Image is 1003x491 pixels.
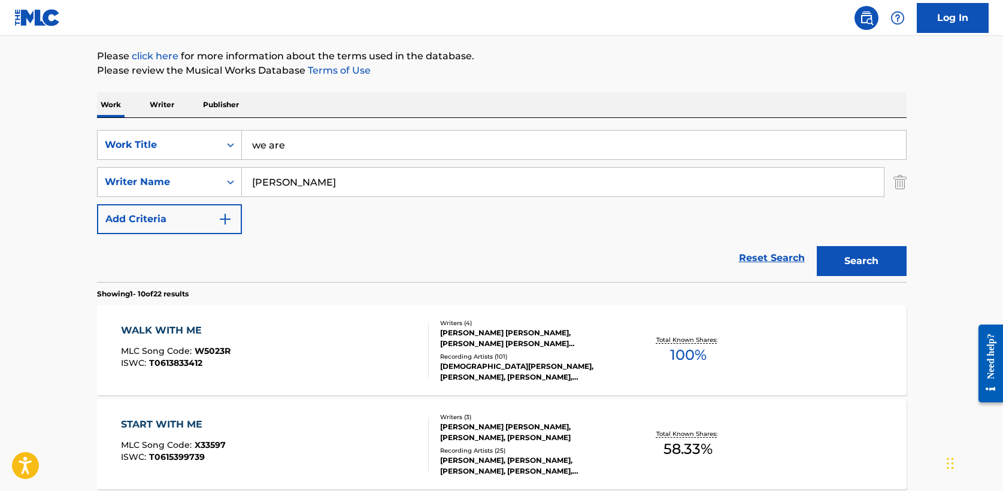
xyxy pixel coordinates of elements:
[947,445,954,481] div: Drag
[97,49,907,63] p: Please for more information about the terms used in the database.
[97,63,907,78] p: Please review the Musical Works Database
[859,11,874,25] img: search
[146,92,178,117] p: Writer
[105,138,213,152] div: Work Title
[817,246,907,276] button: Search
[440,352,621,361] div: Recording Artists ( 101 )
[733,245,811,271] a: Reset Search
[14,9,60,26] img: MLC Logo
[97,204,242,234] button: Add Criteria
[195,345,231,356] span: W5023R
[890,11,905,25] img: help
[121,440,195,450] span: MLC Song Code :
[440,455,621,477] div: [PERSON_NAME], [PERSON_NAME], [PERSON_NAME], [PERSON_NAME], [PERSON_NAME]
[195,440,226,450] span: X33597
[854,6,878,30] a: Public Search
[440,328,621,349] div: [PERSON_NAME] [PERSON_NAME], [PERSON_NAME] [PERSON_NAME] [PERSON_NAME], [PERSON_NAME]
[97,130,907,282] form: Search Form
[656,335,720,344] p: Total Known Shares:
[97,305,907,395] a: WALK WITH MEMLC Song Code:W5023RISWC:T0613833412Writers (4)[PERSON_NAME] [PERSON_NAME], [PERSON_N...
[97,92,125,117] p: Work
[917,3,989,33] a: Log In
[132,50,178,62] a: click here
[943,434,1003,491] iframe: Chat Widget
[218,212,232,226] img: 9d2ae6d4665cec9f34b9.svg
[663,438,713,460] span: 58.33 %
[670,344,707,366] span: 100 %
[97,289,189,299] p: Showing 1 - 10 of 22 results
[886,6,910,30] div: Help
[97,399,907,489] a: START WITH MEMLC Song Code:X33597ISWC:T0615399739Writers (3)[PERSON_NAME] [PERSON_NAME], [PERSON_...
[440,413,621,422] div: Writers ( 3 )
[305,65,371,76] a: Terms of Use
[440,446,621,455] div: Recording Artists ( 25 )
[121,323,231,338] div: WALK WITH ME
[893,167,907,197] img: Delete Criterion
[656,429,720,438] p: Total Known Shares:
[440,361,621,383] div: [DEMOGRAPHIC_DATA][PERSON_NAME], [PERSON_NAME], [PERSON_NAME], [PERSON_NAME], [PERSON_NAME], [PER...
[121,417,226,432] div: START WITH ME
[440,422,621,443] div: [PERSON_NAME] [PERSON_NAME], [PERSON_NAME], [PERSON_NAME]
[149,451,205,462] span: T0615399739
[121,357,149,368] span: ISWC :
[440,319,621,328] div: Writers ( 4 )
[199,92,243,117] p: Publisher
[121,451,149,462] span: ISWC :
[121,345,195,356] span: MLC Song Code :
[969,316,1003,412] iframe: Resource Center
[105,175,213,189] div: Writer Name
[149,357,202,368] span: T0613833412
